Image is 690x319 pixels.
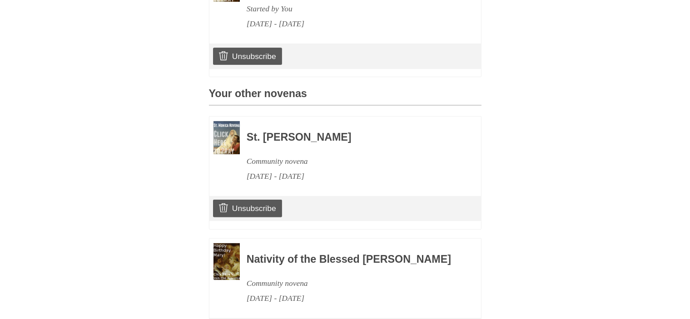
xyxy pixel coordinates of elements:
[247,1,457,16] div: Started by You
[213,243,240,280] img: Novena image
[247,291,457,306] div: [DATE] - [DATE]
[213,200,282,217] a: Unsubscribe
[247,132,457,143] h3: St. [PERSON_NAME]
[213,121,240,154] img: Novena image
[247,16,457,31] div: [DATE] - [DATE]
[213,48,282,65] a: Unsubscribe
[209,88,482,106] h3: Your other novenas
[247,154,457,169] div: Community novena
[247,254,457,265] h3: Nativity of the Blessed [PERSON_NAME]
[247,169,457,184] div: [DATE] - [DATE]
[247,276,457,291] div: Community novena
